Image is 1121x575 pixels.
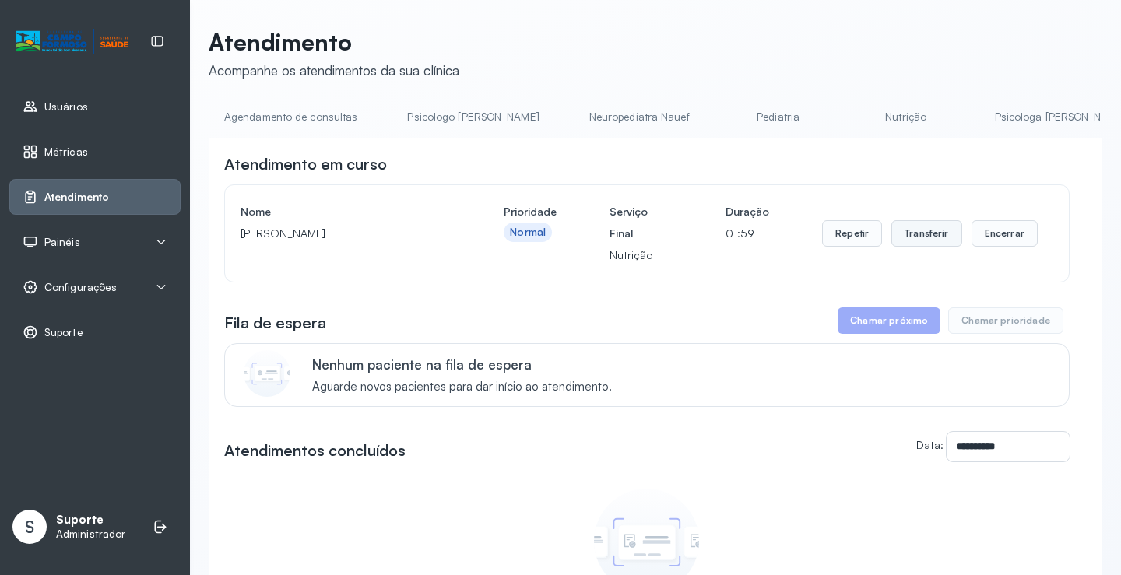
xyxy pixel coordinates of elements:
h3: Atendimento em curso [224,153,387,175]
p: 01:59 [726,223,769,244]
h3: Atendimentos concluídos [224,440,406,461]
button: Repetir [822,220,882,247]
a: Métricas [23,144,167,160]
a: Pediatria [724,104,833,130]
label: Data: [916,438,944,451]
div: Normal [510,226,546,239]
img: Logotipo do estabelecimento [16,29,128,54]
a: Psicologo [PERSON_NAME] [392,104,554,130]
span: Configurações [44,281,117,294]
h4: Duração [726,201,769,223]
h4: Prioridade [504,201,557,223]
h4: Nome [241,201,451,223]
button: Transferir [891,220,962,247]
p: Atendimento [209,28,459,56]
h4: Serviço Final [610,201,673,244]
span: Aguarde novos pacientes para dar início ao atendimento. [312,380,612,394]
p: Nenhum paciente na fila de espera [312,356,612,373]
span: Painéis [44,236,80,249]
a: Agendamento de consultas [209,104,373,130]
span: Usuários [44,100,88,114]
div: Acompanhe os atendimentos da sua clínica [209,62,459,79]
button: Chamar próximo [838,307,940,334]
h3: Fila de espera [224,312,326,334]
button: Encerrar [972,220,1038,247]
p: Nutrição [610,244,673,266]
p: [PERSON_NAME] [241,223,451,244]
a: Neuropediatra Nauef [574,104,705,130]
button: Chamar prioridade [948,307,1063,334]
img: Imagem de CalloutCard [244,350,290,397]
span: Suporte [44,326,83,339]
a: Atendimento [23,189,167,205]
span: Atendimento [44,191,109,204]
a: Nutrição [852,104,961,130]
p: Suporte [56,513,125,528]
p: Administrador [56,528,125,541]
a: Usuários [23,99,167,114]
span: Métricas [44,146,88,159]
